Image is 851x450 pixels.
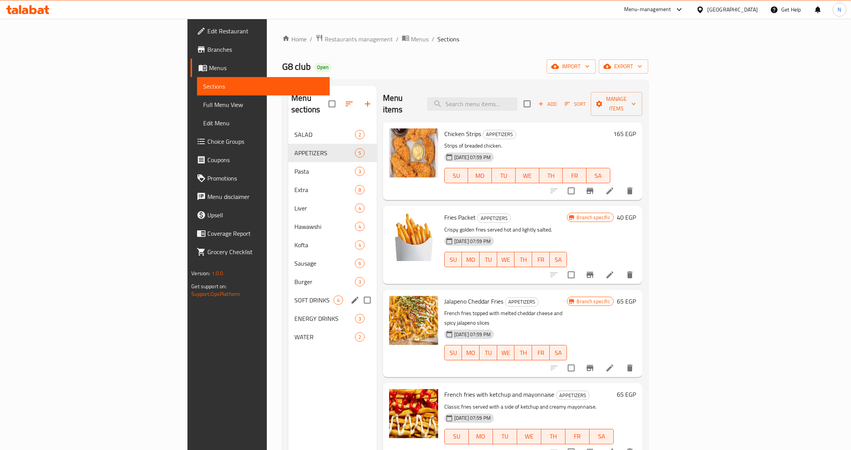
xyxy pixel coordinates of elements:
span: TU [483,347,494,358]
div: items [355,259,365,268]
span: FR [566,170,583,181]
a: Edit Restaurant [191,22,330,40]
h6: 65 EGP [617,389,636,400]
button: Add [535,98,560,110]
a: Edit menu item [605,363,614,373]
li: / [432,34,434,44]
span: 3 [355,315,364,322]
div: items [355,332,365,342]
span: APPETIZERS [294,148,355,158]
span: 8 [355,186,364,194]
span: FR [535,347,547,358]
div: items [355,130,365,139]
span: Get support on: [191,281,227,291]
span: Burger [294,277,355,286]
div: Kofta4 [288,236,377,254]
div: Pasta3 [288,162,377,181]
span: 2 [355,131,364,138]
div: items [355,222,365,231]
button: SU [444,345,462,360]
span: 3 [355,168,364,175]
div: items [355,240,365,250]
span: FR [568,431,586,442]
span: Select all sections [324,96,340,112]
span: 1.0.0 [212,268,223,278]
span: 4 [355,223,364,230]
a: Edit menu item [605,186,614,195]
div: items [355,148,365,158]
nav: Menu sections [288,122,377,349]
span: export [605,62,642,71]
a: Branches [191,40,330,59]
span: SU [448,347,459,358]
h6: 165 EGP [613,128,636,139]
span: 5 [355,149,364,157]
p: Crispy golden fries served hot and lightly salted. [444,225,567,235]
span: 3 [355,278,364,286]
button: TH [541,429,565,444]
a: Sections [197,77,330,95]
button: SU [444,168,468,183]
span: Branches [207,45,324,54]
p: French fries topped with melted cheddar cheese and spicy jalapeno slices [444,309,567,328]
span: TU [495,170,513,181]
button: delete [621,182,639,200]
span: import [553,62,590,71]
span: SA [593,431,611,442]
span: APPETIZERS [505,297,538,306]
a: Full Menu View [197,95,330,114]
button: TH [514,252,532,267]
a: Upsell [191,206,330,224]
span: Kofta [294,240,355,250]
button: WE [497,345,515,360]
span: Manage items [597,94,636,113]
span: Extra [294,185,355,194]
span: Select section [519,96,535,112]
span: MO [471,170,489,181]
button: TU [493,429,517,444]
div: [GEOGRAPHIC_DATA] [707,5,758,14]
span: 2 [355,333,364,341]
span: 6 [355,260,364,267]
nav: breadcrumb [282,34,648,44]
button: WE [497,252,515,267]
button: TH [539,168,563,183]
div: Hawawshi4 [288,217,377,236]
button: FR [565,429,590,444]
button: Branch-specific-item [581,266,599,284]
span: SA [553,347,564,358]
span: TH [517,254,529,265]
span: French fries with ketchup and mayonnaise [444,389,554,400]
span: Promotions [207,174,324,183]
span: SU [448,170,465,181]
span: SU [448,254,459,265]
span: SA [590,170,607,181]
span: WE [520,431,538,442]
span: Pasta [294,167,355,176]
span: Choice Groups [207,137,324,146]
button: FR [563,168,586,183]
span: Jalapeno Cheddar Fries [444,296,503,307]
span: Liver [294,204,355,213]
div: items [355,277,365,286]
span: FR [535,254,547,265]
span: Edit Restaurant [207,26,324,36]
span: Chicken Strips [444,128,481,140]
button: TH [514,345,532,360]
div: ENERGY DRINKS [294,314,355,323]
span: Coupons [207,155,324,164]
span: TU [483,254,494,265]
button: SA [550,252,567,267]
span: SU [448,431,466,442]
span: TH [542,170,560,181]
a: Choice Groups [191,132,330,151]
span: Sort [565,100,586,108]
span: SALAD [294,130,355,139]
div: items [333,296,343,305]
span: SA [553,254,564,265]
button: FR [532,252,550,267]
a: Support.OpsPlatform [191,289,240,299]
span: Menu disclaimer [207,192,324,201]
